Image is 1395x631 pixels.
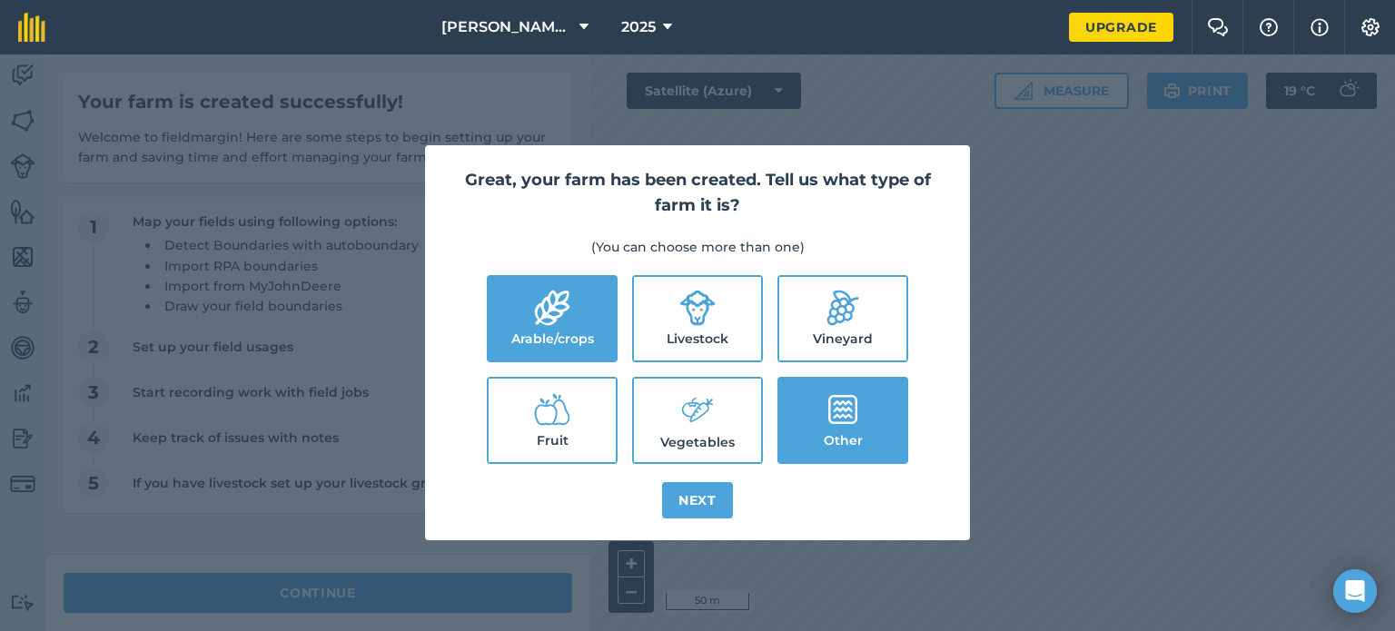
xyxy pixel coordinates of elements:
[489,277,616,360] label: Arable/crops
[634,277,761,360] label: Livestock
[621,16,656,38] span: 2025
[779,277,906,360] label: Vineyard
[447,237,948,257] p: (You can choose more than one)
[489,379,616,462] label: Fruit
[1333,569,1377,613] div: Open Intercom Messenger
[1069,13,1173,42] a: Upgrade
[662,482,733,518] button: Next
[1258,18,1280,36] img: A question mark icon
[1360,18,1381,36] img: A cog icon
[18,13,45,42] img: fieldmargin Logo
[634,379,761,462] label: Vegetables
[447,167,948,220] h2: Great, your farm has been created. Tell us what type of farm it is?
[441,16,572,38] span: [PERSON_NAME] plaas
[1207,18,1229,36] img: Two speech bubbles overlapping with the left bubble in the forefront
[1311,16,1329,38] img: svg+xml;base64,PHN2ZyB4bWxucz0iaHR0cDovL3d3dy53My5vcmcvMjAwMC9zdmciIHdpZHRoPSIxNyIgaGVpZ2h0PSIxNy...
[779,379,906,462] label: Other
